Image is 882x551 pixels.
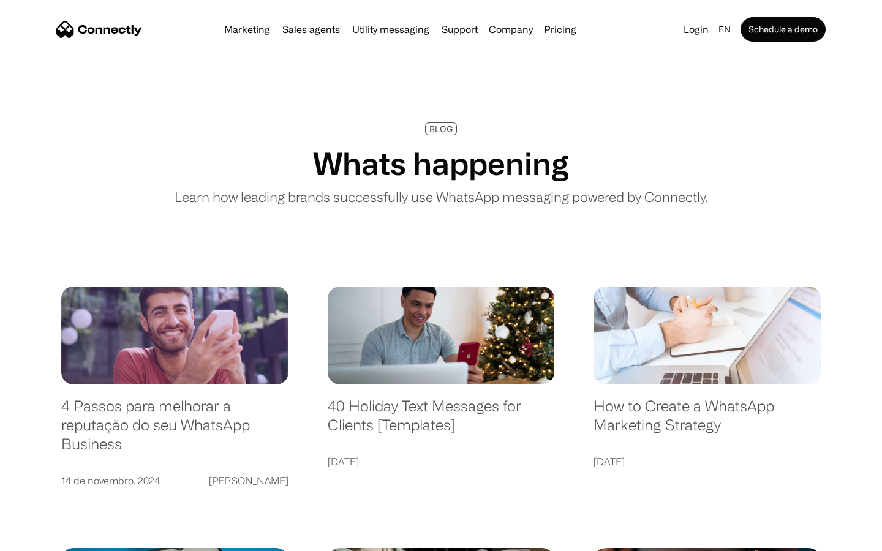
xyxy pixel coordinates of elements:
a: Pricing [539,24,581,34]
div: [PERSON_NAME] [209,472,288,489]
a: 4 Passos para melhorar a reputação do seu WhatsApp Business [61,397,288,465]
aside: Language selected: English [12,530,73,547]
h1: Whats happening [313,145,569,182]
p: Learn how leading brands successfully use WhatsApp messaging powered by Connectly. [175,187,707,207]
a: Login [679,21,714,38]
div: en [718,21,731,38]
a: Utility messaging [347,24,434,34]
div: 14 de novembro, 2024 [61,472,160,489]
div: [DATE] [594,453,625,470]
div: Company [489,21,533,38]
div: [DATE] [328,453,359,470]
a: Marketing [219,24,275,34]
a: 40 Holiday Text Messages for Clients [Templates] [328,397,555,446]
a: Schedule a demo [741,17,826,42]
a: Support [437,24,483,34]
div: BLOG [429,124,453,133]
ul: Language list [24,530,73,547]
a: Sales agents [277,24,345,34]
a: How to Create a WhatsApp Marketing Strategy [594,397,821,446]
